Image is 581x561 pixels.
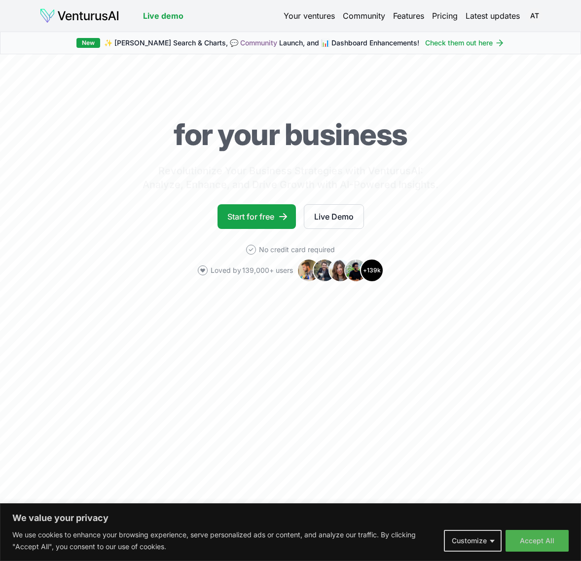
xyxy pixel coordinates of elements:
[506,530,569,552] button: Accept All
[218,204,296,229] a: Start for free
[104,38,419,48] span: ✨ [PERSON_NAME] Search & Charts, 💬 Launch, and 📊 Dashboard Enhancements!
[240,38,277,47] a: Community
[425,38,505,48] a: Check them out here
[393,10,424,22] a: Features
[527,8,543,24] span: AT
[432,10,458,22] a: Pricing
[143,10,183,22] a: Live demo
[344,259,368,282] img: Avatar 4
[466,10,520,22] a: Latest updates
[284,10,335,22] a: Your ventures
[12,512,569,524] p: We value your privacy
[444,530,502,552] button: Customize
[76,38,100,48] div: New
[328,259,352,282] img: Avatar 3
[304,204,364,229] a: Live Demo
[12,529,436,553] p: We use cookies to enhance your browsing experience, serve personalized ads or content, and analyz...
[343,10,385,22] a: Community
[39,8,119,24] img: logo
[297,259,321,282] img: Avatar 1
[313,259,336,282] img: Avatar 2
[528,9,542,23] button: AT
